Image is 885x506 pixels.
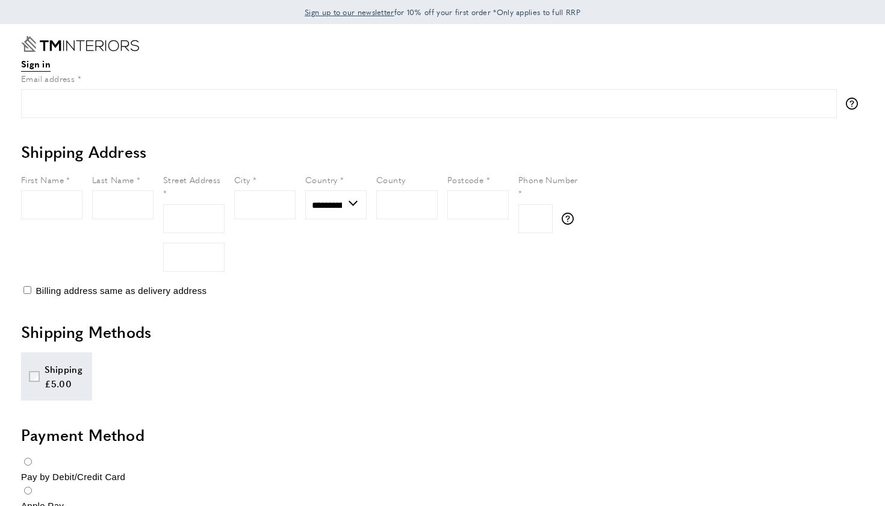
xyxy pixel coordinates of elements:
[447,173,483,186] span: Postcode
[21,141,864,163] h2: Shipping Address
[305,7,580,17] span: for 10% off your first order *Only applies to full RRP
[21,424,864,446] h2: Payment Method
[21,470,864,484] div: Pay by Debit/Credit Card
[376,173,405,186] span: County
[305,173,338,186] span: Country
[562,213,580,225] button: More information
[234,173,250,186] span: City
[21,36,139,52] a: Go to Home page
[305,6,394,18] a: Sign up to our newsletter
[21,57,51,72] a: Sign in
[36,286,206,296] span: Billing address same as delivery address
[305,7,394,17] span: Sign up to our newsletter
[92,173,134,186] span: Last Name
[45,362,82,376] div: Shipping
[21,72,75,84] span: Email address
[23,286,31,294] input: Billing address same as delivery address
[21,321,864,343] h2: Shipping Methods
[21,173,64,186] span: First Name
[163,173,221,186] span: Street Address
[45,376,82,391] div: £5.00
[846,98,864,110] button: More information
[518,173,578,186] span: Phone Number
